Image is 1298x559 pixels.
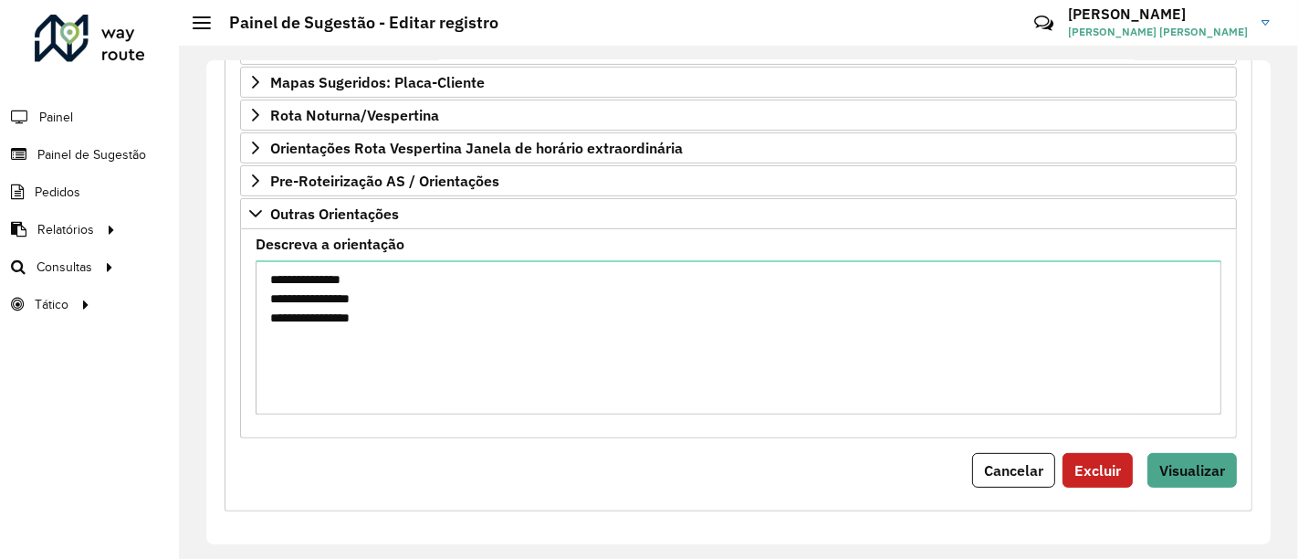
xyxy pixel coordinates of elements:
[972,453,1055,488] button: Cancelar
[35,295,68,314] span: Tático
[1068,5,1248,23] h3: [PERSON_NAME]
[39,108,73,127] span: Painel
[1024,4,1063,43] a: Contato Rápido
[270,206,399,221] span: Outras Orientações
[270,108,439,122] span: Rota Noturna/Vespertina
[37,145,146,164] span: Painel de Sugestão
[211,13,498,33] h2: Painel de Sugestão - Editar registro
[37,220,94,239] span: Relatórios
[240,229,1237,438] div: Outras Orientações
[256,233,404,255] label: Descreva a orientação
[37,258,92,277] span: Consultas
[270,75,485,90] span: Mapas Sugeridos: Placa-Cliente
[270,174,499,188] span: Pre-Roteirização AS / Orientações
[240,165,1237,196] a: Pre-Roteirização AS / Orientações
[1147,453,1237,488] button: Visualizar
[35,183,80,202] span: Pedidos
[1062,453,1133,488] button: Excluir
[240,67,1237,98] a: Mapas Sugeridos: Placa-Cliente
[1159,461,1225,480] span: Visualizar
[240,100,1237,131] a: Rota Noturna/Vespertina
[240,132,1237,163] a: Orientações Rota Vespertina Janela de horário extraordinária
[1074,461,1121,480] span: Excluir
[1068,24,1248,40] span: [PERSON_NAME] [PERSON_NAME]
[984,461,1043,480] span: Cancelar
[270,141,683,155] span: Orientações Rota Vespertina Janela de horário extraordinária
[240,198,1237,229] a: Outras Orientações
